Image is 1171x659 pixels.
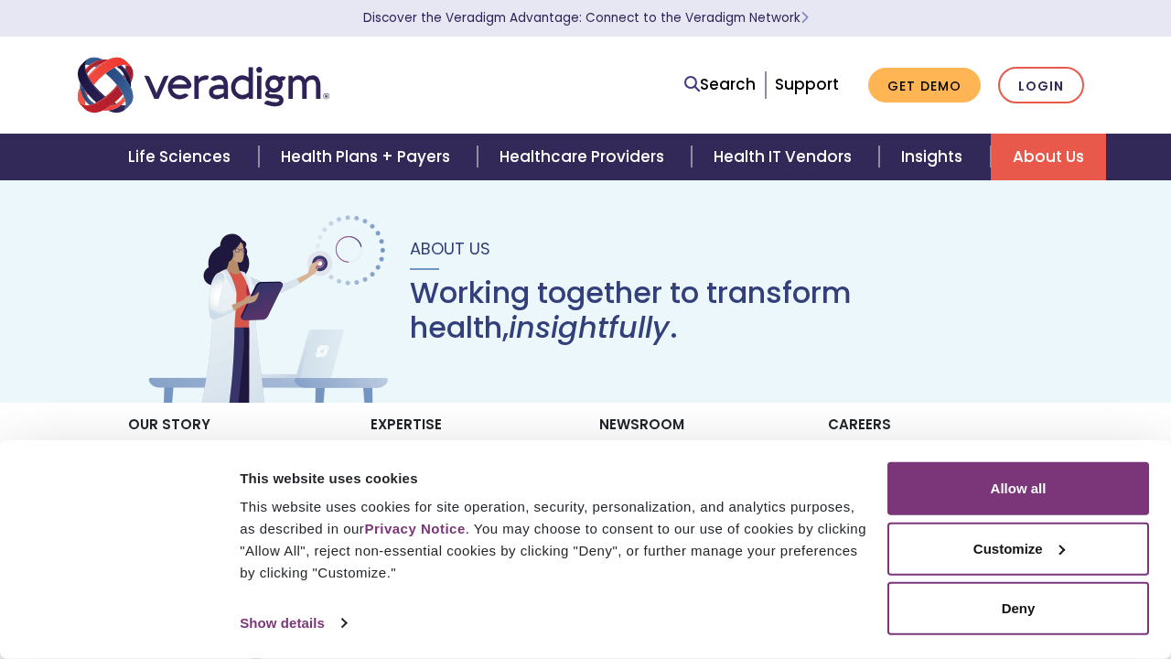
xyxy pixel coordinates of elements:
a: Get Demo [868,68,981,103]
a: Search [684,72,756,97]
button: Allow all [887,462,1149,515]
a: Health Plans + Payers [259,134,478,180]
button: Deny [887,582,1149,635]
a: Insights [879,134,990,180]
div: This website uses cookies for site operation, security, personalization, and analytics purposes, ... [240,496,866,584]
a: Show details [240,610,346,637]
h1: Working together to transform health, . [410,275,1028,346]
a: Healthcare Providers [478,134,692,180]
button: Customize [887,522,1149,575]
a: Support [775,73,839,95]
a: Discover the Veradigm Advantage: Connect to the Veradigm NetworkLearn More [363,9,809,27]
a: About Us [991,134,1106,180]
span: Learn More [800,9,809,27]
a: Privacy Notice [364,521,465,536]
a: Health IT Vendors [692,134,879,180]
img: Veradigm logo [78,55,329,115]
span: About Us [410,237,490,260]
a: Life Sciences [106,134,258,180]
a: Login [998,67,1084,104]
div: This website uses cookies [240,467,866,489]
em: insightfully [509,307,670,348]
